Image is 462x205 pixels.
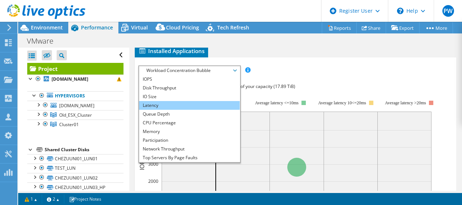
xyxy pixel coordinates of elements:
li: Top Servers By Page Faults [139,153,240,162]
li: Queue Depth [139,110,240,118]
span: PW [442,5,454,17]
a: Reports [322,22,357,33]
text: Average latency >20ms [385,100,426,105]
a: Cluster01 [27,120,123,129]
span: Old_ESX_Cluster [59,112,92,118]
text: IOPS [138,157,146,170]
span: Tech Refresh [217,24,249,31]
a: CHEZUUNI01_LUN01 [27,154,123,164]
svg: \n [397,8,404,14]
a: Project Notes [64,194,106,204]
span: Environment [31,24,63,31]
span: Workload Concentration Bubble [143,66,236,75]
div: Shared Cluster Disks [45,145,123,154]
a: 1 [20,194,42,204]
a: More [419,22,453,33]
span: Installed Applications [138,47,204,55]
span: Performance [81,24,113,31]
span: Cluster01 [59,121,79,128]
li: IO Size [139,92,240,101]
li: IOPS [139,75,240,84]
a: CHEZUUNI01_LUN02 [27,173,123,182]
li: Participation [139,136,240,145]
a: Share [356,22,386,33]
tspan: Average latency <=10ms [255,100,299,105]
li: CPU Percentage [139,118,240,127]
span: Virtual [131,24,148,31]
li: Network Throughput [139,145,240,153]
text: 2000 [148,178,158,184]
a: Hypervisors [27,91,123,101]
a: [DOMAIN_NAME] [27,75,123,84]
a: Project [27,63,123,75]
li: Memory [139,127,240,136]
span: Cloud Pricing [166,24,199,31]
text: 3000 [148,161,158,167]
li: Latency [139,101,240,110]
a: [DOMAIN_NAME] [27,101,123,110]
a: 2 [42,194,64,204]
a: Old_ESX_Cluster [27,110,123,120]
h1: VMware [24,37,65,45]
a: TEST_LUN [27,164,123,173]
a: CHEZUUNI01_LUN03_HP [27,182,123,192]
span: 25% of IOPS falls on 20% of your capacity (17.89 TiB) [190,83,295,89]
span: [DOMAIN_NAME] [59,102,94,109]
a: Export [386,22,420,33]
li: Disk Throughput [139,84,240,92]
tspan: Average latency 10<=20ms [318,100,366,105]
b: [DOMAIN_NAME] [52,76,88,82]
